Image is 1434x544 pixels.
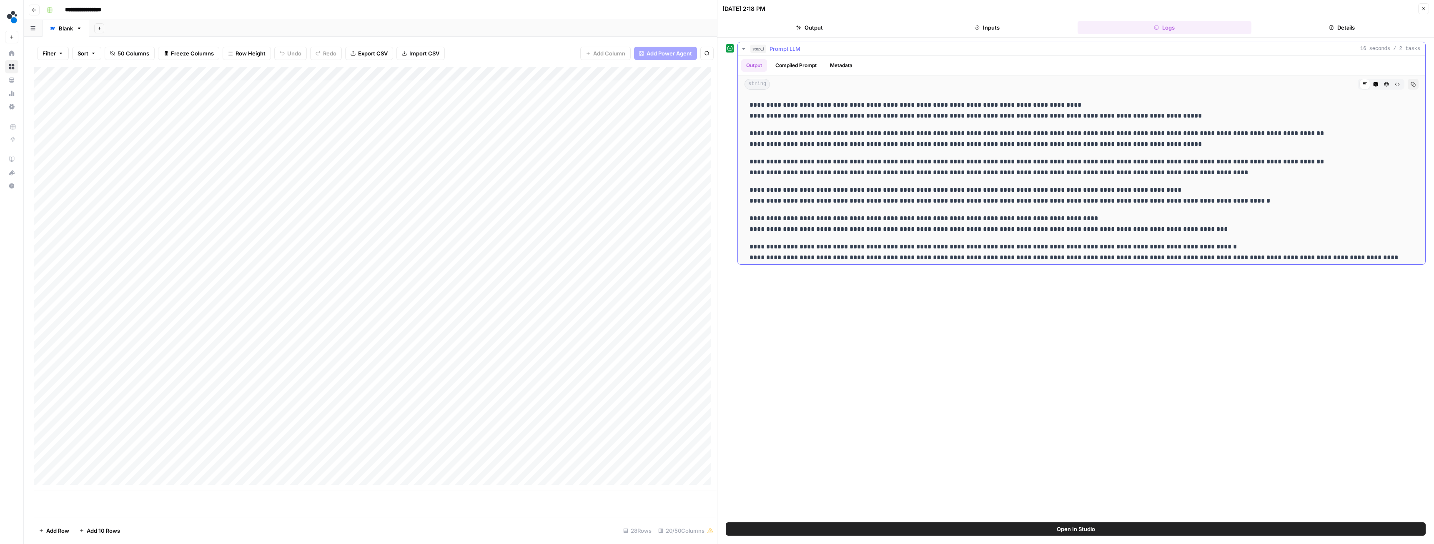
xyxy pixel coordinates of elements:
button: What's new? [5,166,18,179]
button: Output [741,59,767,72]
button: 50 Columns [105,47,155,60]
button: Compiled Prompt [770,59,822,72]
img: spot.ai Logo [5,10,20,25]
span: Add Row [46,526,69,535]
span: Add Power Agent [647,49,692,58]
button: Add 10 Rows [74,524,125,537]
button: Metadata [825,59,857,72]
button: Help + Support [5,179,18,193]
a: Usage [5,87,18,100]
a: Browse [5,60,18,73]
span: Redo [323,49,336,58]
span: step_1 [750,45,766,53]
span: Open In Studio [1057,525,1095,533]
div: 20/50 Columns [655,524,717,537]
span: Filter [43,49,56,58]
span: Freeze Columns [171,49,214,58]
a: Settings [5,100,18,113]
span: Sort [78,49,88,58]
a: Blank [43,20,89,37]
span: Export CSV [358,49,388,58]
span: Row Height [236,49,266,58]
button: Row Height [223,47,271,60]
button: Workspace: spot.ai [5,7,18,28]
div: 16 seconds / 2 tasks [738,56,1425,264]
a: AirOps Academy [5,153,18,166]
span: 50 Columns [118,49,149,58]
button: Add Power Agent [634,47,697,60]
button: Inputs [900,21,1074,34]
button: Export CSV [345,47,393,60]
button: Redo [310,47,342,60]
div: 28 Rows [620,524,655,537]
button: Filter [37,47,69,60]
span: Undo [287,49,301,58]
button: Output [722,21,897,34]
button: Add Column [580,47,631,60]
button: Add Row [34,524,74,537]
div: Blank [59,24,73,33]
span: Import CSV [409,49,439,58]
span: 16 seconds / 2 tasks [1360,45,1420,53]
span: Prompt LLM [770,45,800,53]
button: 16 seconds / 2 tasks [738,42,1425,55]
span: Add 10 Rows [87,526,120,535]
a: Your Data [5,73,18,87]
div: [DATE] 2:18 PM [722,5,765,13]
button: Details [1255,21,1429,34]
button: Logs [1078,21,1252,34]
button: Import CSV [396,47,445,60]
button: Freeze Columns [158,47,219,60]
button: Sort [72,47,101,60]
span: Add Column [593,49,625,58]
button: Open In Studio [726,522,1426,536]
button: Undo [274,47,307,60]
a: Home [5,47,18,60]
span: string [745,79,770,90]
